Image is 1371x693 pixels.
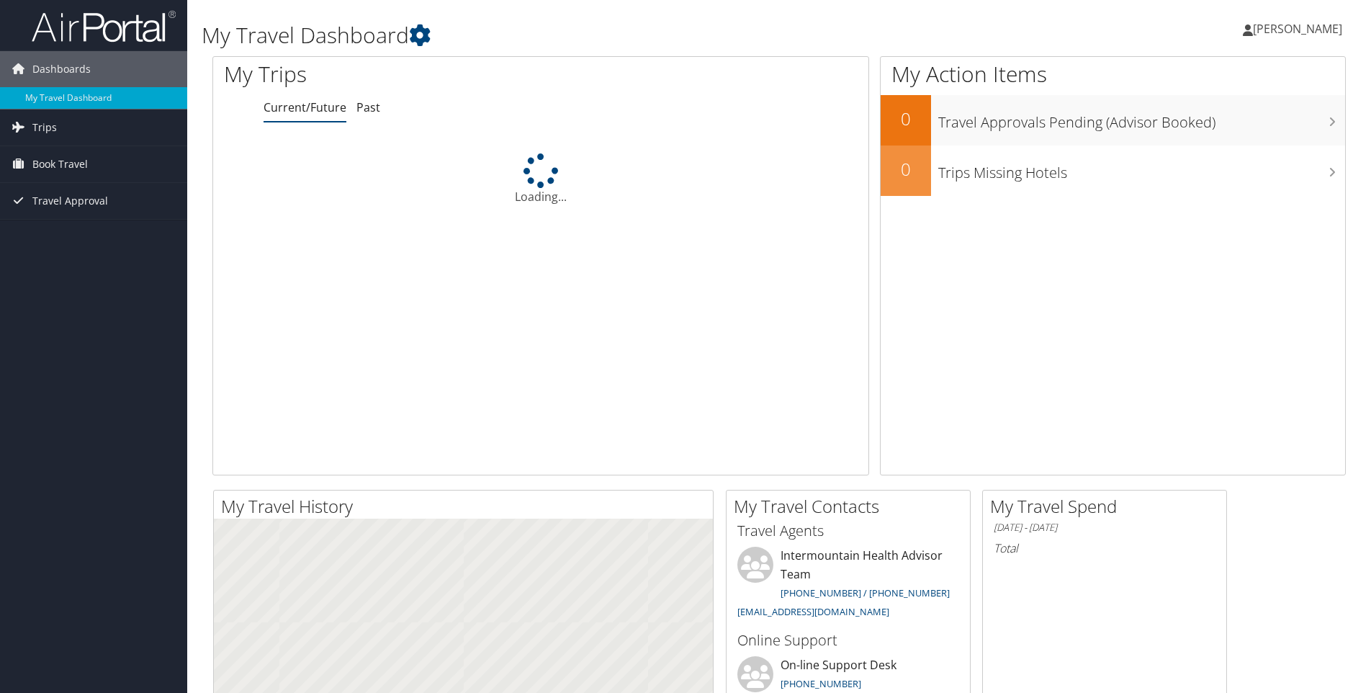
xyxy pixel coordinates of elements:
a: Past [356,99,380,115]
h3: Travel Agents [737,521,959,541]
a: [PERSON_NAME] [1243,7,1357,50]
h1: My Trips [224,59,585,89]
img: airportal-logo.png [32,9,176,43]
h6: Total [994,540,1215,556]
h2: My Travel History [221,494,713,519]
h6: [DATE] - [DATE] [994,521,1215,535]
a: Current/Future [264,99,346,115]
h3: Online Support [737,630,959,650]
a: [EMAIL_ADDRESS][DOMAIN_NAME] [737,605,889,618]
span: Travel Approval [32,183,108,219]
h3: Travel Approvals Pending (Advisor Booked) [938,105,1345,133]
h2: My Travel Contacts [734,494,970,519]
h3: Trips Missing Hotels [938,156,1345,183]
a: [PHONE_NUMBER] / [PHONE_NUMBER] [781,586,950,599]
span: [PERSON_NAME] [1253,21,1342,37]
h2: 0 [881,107,931,131]
span: Dashboards [32,51,91,87]
div: Loading... [213,153,868,205]
a: 0Travel Approvals Pending (Advisor Booked) [881,95,1345,146]
h2: 0 [881,157,931,182]
h1: My Action Items [881,59,1345,89]
h2: My Travel Spend [990,494,1226,519]
li: Intermountain Health Advisor Team [730,547,966,624]
a: 0Trips Missing Hotels [881,146,1345,196]
a: [PHONE_NUMBER] [781,677,861,690]
span: Book Travel [32,146,88,182]
span: Trips [32,109,57,146]
h1: My Travel Dashboard [202,20,971,50]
